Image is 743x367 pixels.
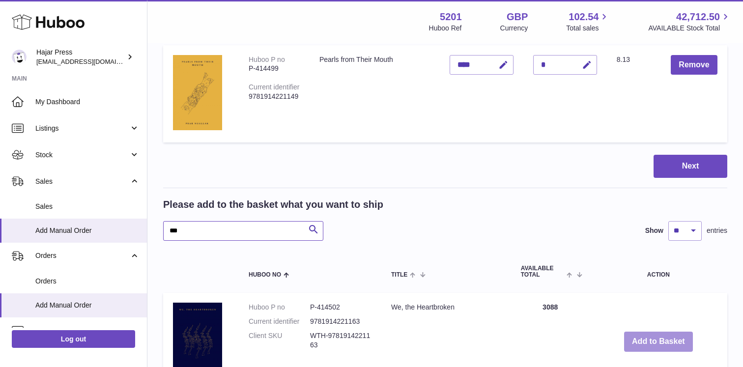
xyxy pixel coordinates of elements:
[35,97,140,107] span: My Dashboard
[249,303,310,312] dt: Huboo P no
[35,150,129,160] span: Stock
[249,83,300,91] div: Current identifier
[35,226,140,235] span: Add Manual Order
[707,226,727,235] span: entries
[249,317,310,326] dt: Current identifier
[429,24,462,33] div: Huboo Ref
[12,330,135,348] a: Log out
[671,55,717,75] button: Remove
[35,326,140,335] span: Usage
[35,124,129,133] span: Listings
[249,56,285,63] div: Huboo P no
[35,202,140,211] span: Sales
[648,24,731,33] span: AVAILABLE Stock Total
[521,265,565,278] span: AVAILABLE Total
[12,50,27,64] img: editorial@hajarpress.com
[310,317,371,326] dd: 9781914221163
[249,92,300,101] div: 9781914221149
[590,255,727,288] th: Action
[310,303,371,312] dd: P-414502
[249,331,310,350] dt: Client SKU
[249,272,281,278] span: Huboo no
[624,332,693,352] button: Add to Basket
[163,198,383,211] h2: Please add to the basket what you want to ship
[35,177,129,186] span: Sales
[36,48,125,66] div: Hajar Press
[310,45,440,142] td: Pearls from Their Mouth
[249,64,300,73] div: P-414499
[500,24,528,33] div: Currency
[440,10,462,24] strong: 5201
[566,10,610,33] a: 102.54 Total sales
[566,24,610,33] span: Total sales
[648,10,731,33] a: 42,712.50 AVAILABLE Stock Total
[391,272,407,278] span: Title
[569,10,599,24] span: 102.54
[35,301,140,310] span: Add Manual Order
[35,277,140,286] span: Orders
[36,57,144,65] span: [EMAIL_ADDRESS][DOMAIN_NAME]
[654,155,727,178] button: Next
[617,56,630,63] span: 8.13
[645,226,663,235] label: Show
[310,331,371,350] dd: WTH-9781914221163
[676,10,720,24] span: 42,712.50
[507,10,528,24] strong: GBP
[173,55,222,131] img: Pearls from Their Mouth
[35,251,129,260] span: Orders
